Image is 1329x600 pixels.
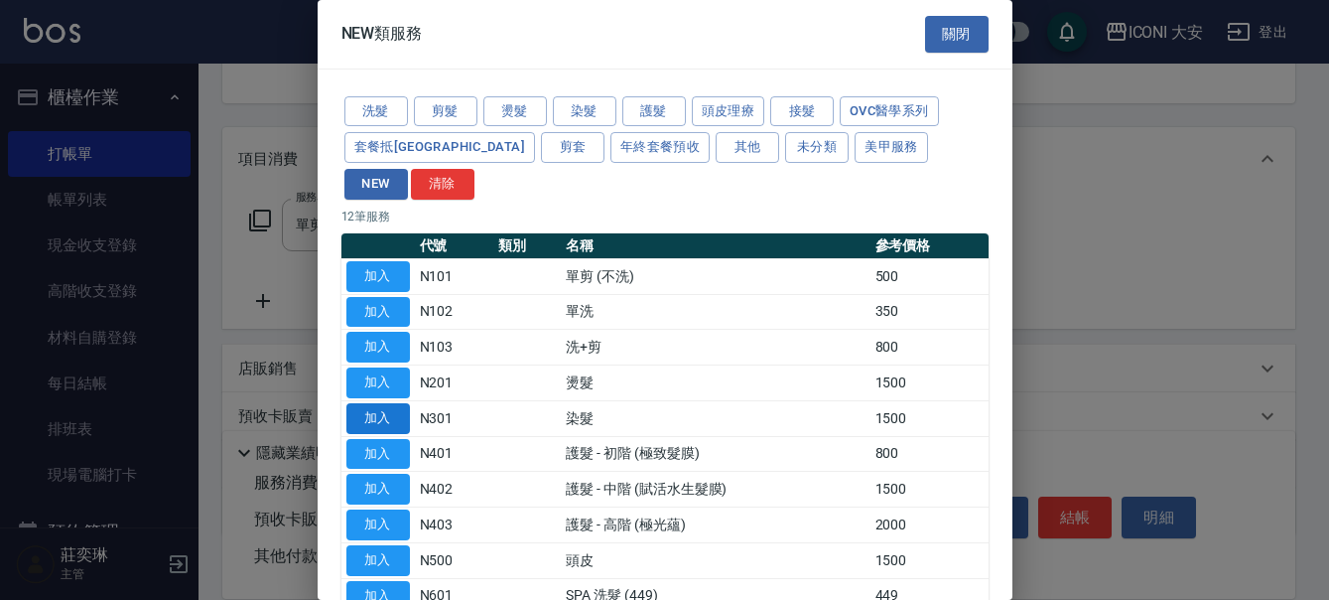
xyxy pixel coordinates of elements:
[346,439,410,470] button: 加入
[344,132,535,163] button: 套餐抵[GEOGRAPHIC_DATA]
[870,294,989,330] td: 350
[716,132,779,163] button: 其他
[561,233,869,259] th: 名稱
[341,208,989,225] p: 12 筆服務
[346,297,410,328] button: 加入
[561,366,869,401] td: 燙髮
[346,261,410,292] button: 加入
[415,330,493,366] td: N103
[415,366,493,401] td: N201
[870,233,989,259] th: 參考價格
[415,436,493,472] td: N401
[870,436,989,472] td: 800
[870,472,989,508] td: 1500
[561,294,869,330] td: 單洗
[415,400,493,436] td: N301
[561,508,869,543] td: 護髮 - 高階 (極光蘊)
[870,400,989,436] td: 1500
[411,169,474,200] button: 清除
[415,542,493,578] td: N500
[344,96,408,127] button: 洗髮
[344,169,408,200] button: NEW
[692,96,765,127] button: 頭皮理療
[561,400,869,436] td: 染髮
[770,96,834,127] button: 接髮
[561,472,869,508] td: 護髮 - 中階 (賦活水生髮膜)
[346,545,410,576] button: 加入
[561,330,869,366] td: 洗+剪
[622,96,686,127] button: 護髮
[415,258,493,294] td: N101
[561,436,869,472] td: 護髮 - 初階 (極致髮膜)
[785,132,849,163] button: 未分類
[415,472,493,508] td: N402
[840,96,939,127] button: ovc醫學系列
[346,474,410,505] button: 加入
[346,403,410,434] button: 加入
[341,24,423,44] span: NEW類服務
[561,258,869,294] td: 單剪 (不洗)
[346,510,410,540] button: 加入
[541,132,604,163] button: 剪套
[870,330,989,366] td: 800
[415,233,493,259] th: 代號
[870,366,989,401] td: 1500
[855,132,928,163] button: 美甲服務
[414,96,477,127] button: 剪髮
[561,542,869,578] td: 頭皮
[870,508,989,543] td: 2000
[415,508,493,543] td: N403
[870,542,989,578] td: 1500
[346,332,410,363] button: 加入
[415,294,493,330] td: N102
[925,16,989,53] button: 關閉
[483,96,547,127] button: 燙髮
[610,132,710,163] button: 年終套餐預收
[870,258,989,294] td: 500
[553,96,616,127] button: 染髮
[493,233,562,259] th: 類別
[346,368,410,398] button: 加入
